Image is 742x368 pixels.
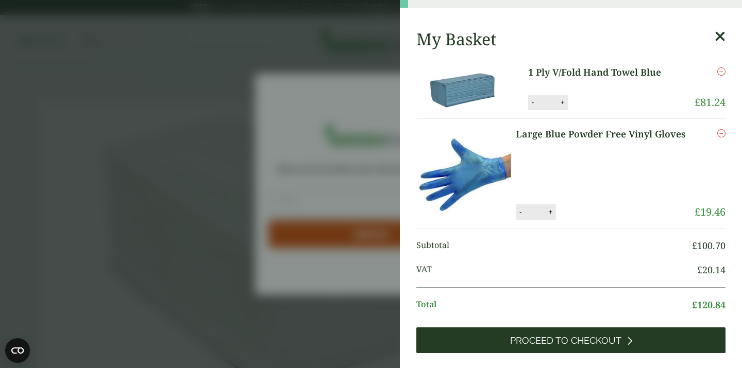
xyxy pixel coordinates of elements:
a: Proceed to Checkout [416,327,726,353]
a: Remove this item [717,127,726,139]
bdi: 100.70 [692,239,726,252]
button: Open CMP widget [5,338,30,363]
a: Remove this item [717,65,726,78]
bdi: 20.14 [697,264,726,276]
span: £ [695,95,700,109]
button: - [516,207,525,216]
button: - [529,98,537,107]
bdi: 81.24 [695,95,726,109]
a: Large Blue Powder Free Vinyl Gloves [516,127,690,141]
button: + [558,98,568,107]
bdi: 120.84 [692,299,726,311]
span: Total [416,298,692,312]
a: 1 Ply V/Fold Hand Towel Blue [528,65,678,79]
span: £ [692,299,697,311]
span: Subtotal [416,239,692,253]
button: + [545,207,555,216]
h2: My Basket [416,29,496,49]
span: £ [697,264,702,276]
span: £ [692,239,697,252]
span: VAT [416,263,697,277]
span: £ [695,205,700,219]
span: Proceed to Checkout [510,335,621,346]
bdi: 19.46 [695,205,726,219]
